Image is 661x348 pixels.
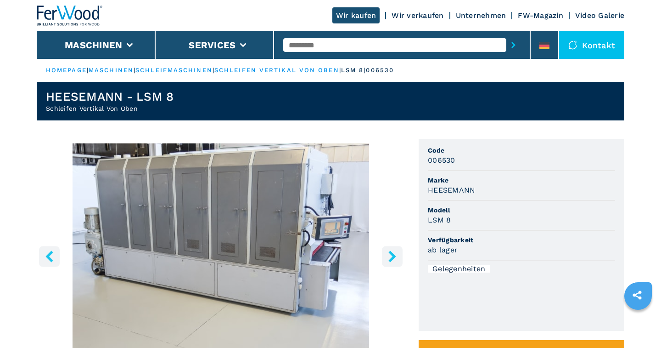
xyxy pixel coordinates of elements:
[456,11,506,20] a: Unternehmen
[622,307,654,341] iframe: Chat
[134,67,135,74] span: |
[428,146,615,155] span: Code
[518,11,563,20] a: FW-Magazin
[506,34,521,56] button: submit-button
[213,67,214,74] span: |
[37,6,103,26] img: Ferwood
[392,11,443,20] a: Wir verkaufen
[428,155,455,165] h3: 006530
[428,235,615,245] span: Verfügbarkeit
[366,66,394,74] p: 006530
[428,215,451,225] h3: LSM 8
[626,284,649,307] a: sharethis
[189,40,235,51] button: Services
[87,67,89,74] span: |
[46,89,174,104] h1: HEESEMANN - LSM 8
[89,67,134,74] a: maschinen
[214,67,339,74] a: schleifen vertikal von oben
[65,40,122,51] button: Maschinen
[382,246,403,267] button: right-button
[428,245,458,255] h3: ab lager
[428,265,490,273] div: Gelegenheiten
[341,66,366,74] p: lsm 8 |
[428,176,615,185] span: Marke
[559,31,624,59] div: Kontakt
[46,104,174,113] h2: Schleifen Vertikal Von Oben
[428,205,615,215] span: Modell
[332,7,380,23] a: Wir kaufen
[568,40,577,50] img: Kontakt
[135,67,213,74] a: schleifmaschinen
[46,67,87,74] a: HOMEPAGE
[575,11,624,20] a: Video Galerie
[428,185,475,195] h3: HEESEMANN
[339,67,341,74] span: |
[39,246,60,267] button: left-button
